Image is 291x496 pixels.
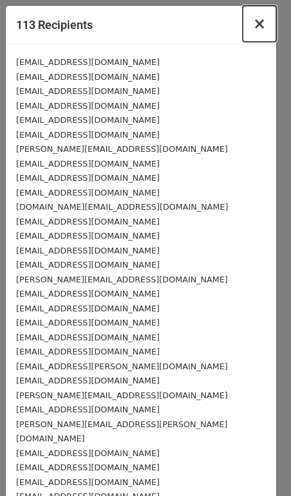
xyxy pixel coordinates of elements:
iframe: Chat Widget [227,434,291,496]
small: [DOMAIN_NAME][EMAIL_ADDRESS][DOMAIN_NAME] [16,202,228,212]
h5: 113 Recipients [16,16,93,33]
small: [EMAIL_ADDRESS][DOMAIN_NAME] [16,347,160,356]
small: [EMAIL_ADDRESS][DOMAIN_NAME] [16,260,160,270]
small: [EMAIL_ADDRESS][DOMAIN_NAME] [16,333,160,342]
small: [EMAIL_ADDRESS][DOMAIN_NAME] [16,318,160,327]
small: [EMAIL_ADDRESS][DOMAIN_NAME] [16,231,160,241]
button: Close [243,6,276,42]
small: [PERSON_NAME][EMAIL_ADDRESS][PERSON_NAME][DOMAIN_NAME] [16,419,227,444]
small: [EMAIL_ADDRESS][DOMAIN_NAME] [16,463,160,472]
span: × [253,15,266,33]
small: [EMAIL_ADDRESS][DOMAIN_NAME] [16,289,160,299]
small: [EMAIL_ADDRESS][DOMAIN_NAME] [16,159,160,169]
small: [EMAIL_ADDRESS][DOMAIN_NAME] [16,72,160,82]
div: 聊天小组件 [227,434,291,496]
small: [PERSON_NAME][EMAIL_ADDRESS][DOMAIN_NAME] [16,390,228,400]
small: [EMAIL_ADDRESS][DOMAIN_NAME] [16,101,160,111]
small: [EMAIL_ADDRESS][DOMAIN_NAME] [16,477,160,487]
small: [EMAIL_ADDRESS][DOMAIN_NAME] [16,448,160,458]
small: [EMAIL_ADDRESS][DOMAIN_NAME] [16,173,160,183]
small: [EMAIL_ADDRESS][DOMAIN_NAME] [16,405,160,414]
small: [EMAIL_ADDRESS][DOMAIN_NAME] [16,217,160,226]
small: [PERSON_NAME][EMAIL_ADDRESS][DOMAIN_NAME] [16,144,228,154]
small: [EMAIL_ADDRESS][DOMAIN_NAME] [16,130,160,140]
small: [EMAIL_ADDRESS][DOMAIN_NAME] [16,57,160,67]
small: [EMAIL_ADDRESS][PERSON_NAME][DOMAIN_NAME] [16,362,228,371]
small: [EMAIL_ADDRESS][DOMAIN_NAME] [16,246,160,255]
small: [EMAIL_ADDRESS][DOMAIN_NAME] [16,115,160,125]
small: [EMAIL_ADDRESS][DOMAIN_NAME] [16,376,160,385]
small: [EMAIL_ADDRESS][DOMAIN_NAME] [16,304,160,313]
small: [PERSON_NAME][EMAIL_ADDRESS][DOMAIN_NAME] [16,275,228,284]
small: [EMAIL_ADDRESS][DOMAIN_NAME] [16,188,160,197]
small: [EMAIL_ADDRESS][DOMAIN_NAME] [16,86,160,96]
